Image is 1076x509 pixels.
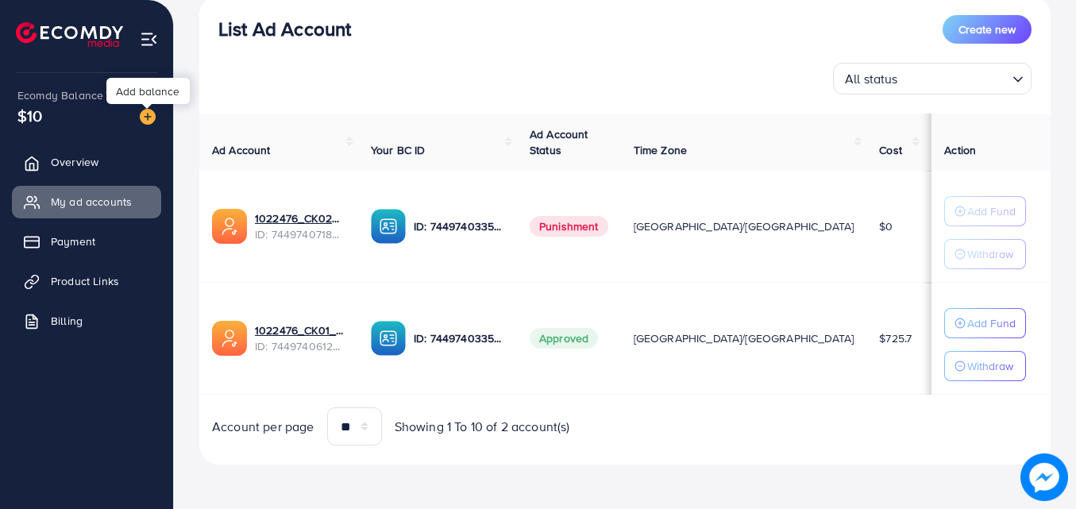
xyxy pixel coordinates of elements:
[879,218,893,234] span: $0
[371,321,406,356] img: ic-ba-acc.ded83a64.svg
[944,196,1026,226] button: Add Fund
[842,67,901,91] span: All status
[140,30,158,48] img: menu
[12,186,161,218] a: My ad accounts
[51,154,98,170] span: Overview
[634,218,854,234] span: [GEOGRAPHIC_DATA]/[GEOGRAPHIC_DATA]
[17,87,103,103] span: Ecomdy Balance
[255,322,345,355] div: <span class='underline'>1022476_CK01_1734527903320</span></br>7449740612842192912
[212,418,314,436] span: Account per page
[833,63,1032,94] div: Search for option
[51,233,95,249] span: Payment
[958,21,1016,37] span: Create new
[255,226,345,242] span: ID: 7449740718454915089
[944,142,976,158] span: Action
[16,22,123,47] img: logo
[879,142,902,158] span: Cost
[106,78,190,104] div: Add balance
[17,104,42,127] span: $10
[12,226,161,257] a: Payment
[879,330,912,346] span: $725.7
[51,273,119,289] span: Product Links
[967,357,1013,376] p: Withdraw
[944,308,1026,338] button: Add Fund
[51,194,132,210] span: My ad accounts
[371,209,406,244] img: ic-ba-acc.ded83a64.svg
[634,330,854,346] span: [GEOGRAPHIC_DATA]/[GEOGRAPHIC_DATA]
[212,209,247,244] img: ic-ads-acc.e4c84228.svg
[212,142,271,158] span: Ad Account
[140,109,156,125] img: image
[51,313,83,329] span: Billing
[12,265,161,297] a: Product Links
[634,142,687,158] span: Time Zone
[967,202,1016,221] p: Add Fund
[255,210,345,243] div: <span class='underline'>1022476_CK02_1734527935209</span></br>7449740718454915089
[212,321,247,356] img: ic-ads-acc.e4c84228.svg
[944,351,1026,381] button: Withdraw
[903,64,1006,91] input: Search for option
[943,15,1032,44] button: Create new
[414,217,504,236] p: ID: 7449740335716761616
[414,329,504,348] p: ID: 7449740335716761616
[967,314,1016,333] p: Add Fund
[12,305,161,337] a: Billing
[967,245,1013,264] p: Withdraw
[218,17,351,40] h3: List Ad Account
[530,126,588,158] span: Ad Account Status
[944,239,1026,269] button: Withdraw
[12,146,161,178] a: Overview
[371,142,426,158] span: Your BC ID
[255,322,345,338] a: 1022476_CK01_1734527903320
[530,216,608,237] span: Punishment
[395,418,570,436] span: Showing 1 To 10 of 2 account(s)
[255,338,345,354] span: ID: 7449740612842192912
[530,328,598,349] span: Approved
[255,210,345,226] a: 1022476_CK02_1734527935209
[1020,453,1068,501] img: image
